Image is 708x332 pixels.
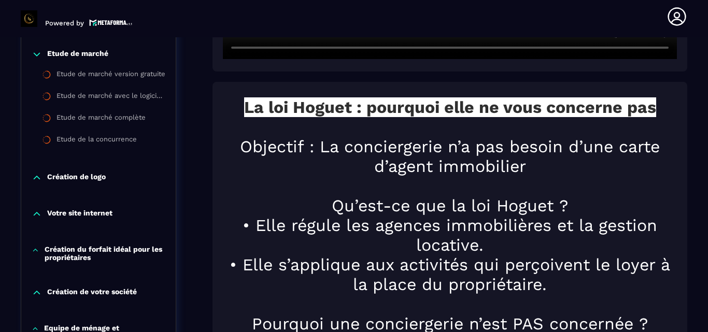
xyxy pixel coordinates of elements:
div: Etude de marché version gratuite [56,70,165,81]
h1: • Elle régule les agences immobilières et la gestion locative. [223,215,677,255]
p: Etude de marché [47,49,108,60]
div: Etude de la concurrence [56,135,137,147]
h1: Qu’est-ce que la loi Hoguet ? [223,196,677,215]
img: logo [89,18,133,27]
p: Création de logo [47,172,106,183]
p: Création du forfait idéal pour les propriétaires [45,245,165,262]
strong: La loi Hoguet : pourquoi elle ne vous concerne pas [244,97,656,117]
p: Powered by [45,19,84,27]
div: Etude de marché complète [56,113,146,125]
img: logo-branding [21,10,37,27]
p: Votre site internet [47,209,112,219]
div: Etude de marché avec le logiciel Airdna version payante [56,92,165,103]
p: Création de votre société [47,287,137,298]
h1: Objectif : La conciergerie n’a pas besoin d’une carte d’agent immobilier [223,137,677,176]
h1: • Elle s’applique aux activités qui perçoivent le loyer à la place du propriétaire. [223,255,677,294]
